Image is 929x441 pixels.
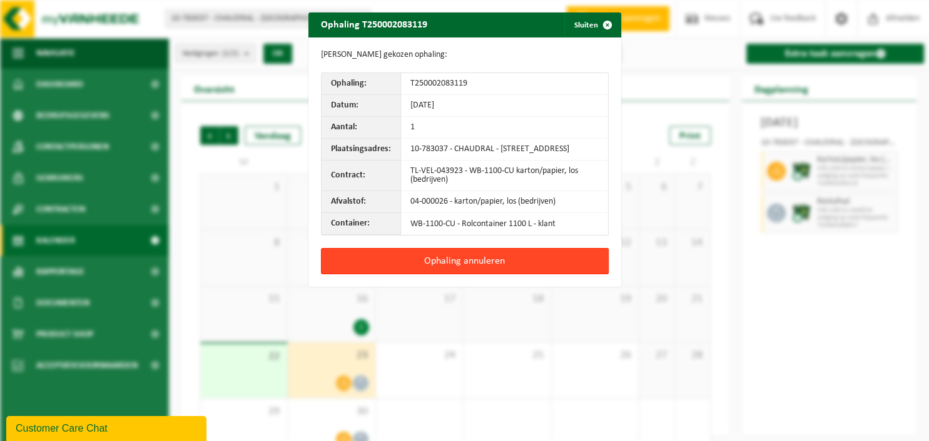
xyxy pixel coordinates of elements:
[401,117,608,139] td: 1
[321,50,609,60] p: [PERSON_NAME] gekozen ophaling:
[321,248,609,274] button: Ophaling annuleren
[6,414,209,441] iframe: chat widget
[322,139,401,161] th: Plaatsingsadres:
[322,73,401,95] th: Ophaling:
[322,213,401,235] th: Container:
[401,191,608,213] td: 04-000026 - karton/papier, los (bedrijven)
[401,161,608,191] td: TL-VEL-043923 - WB-1100-CU karton/papier, los (bedrijven)
[322,191,401,213] th: Afvalstof:
[564,12,620,37] button: Sluiten
[322,95,401,117] th: Datum:
[322,161,401,191] th: Contract:
[401,95,608,117] td: [DATE]
[322,117,401,139] th: Aantal:
[308,12,440,36] h2: Ophaling T250002083119
[401,213,608,235] td: WB-1100-CU - Rolcontainer 1100 L - klant
[401,139,608,161] td: 10-783037 - CHAUDRAL - [STREET_ADDRESS]
[401,73,608,95] td: T250002083119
